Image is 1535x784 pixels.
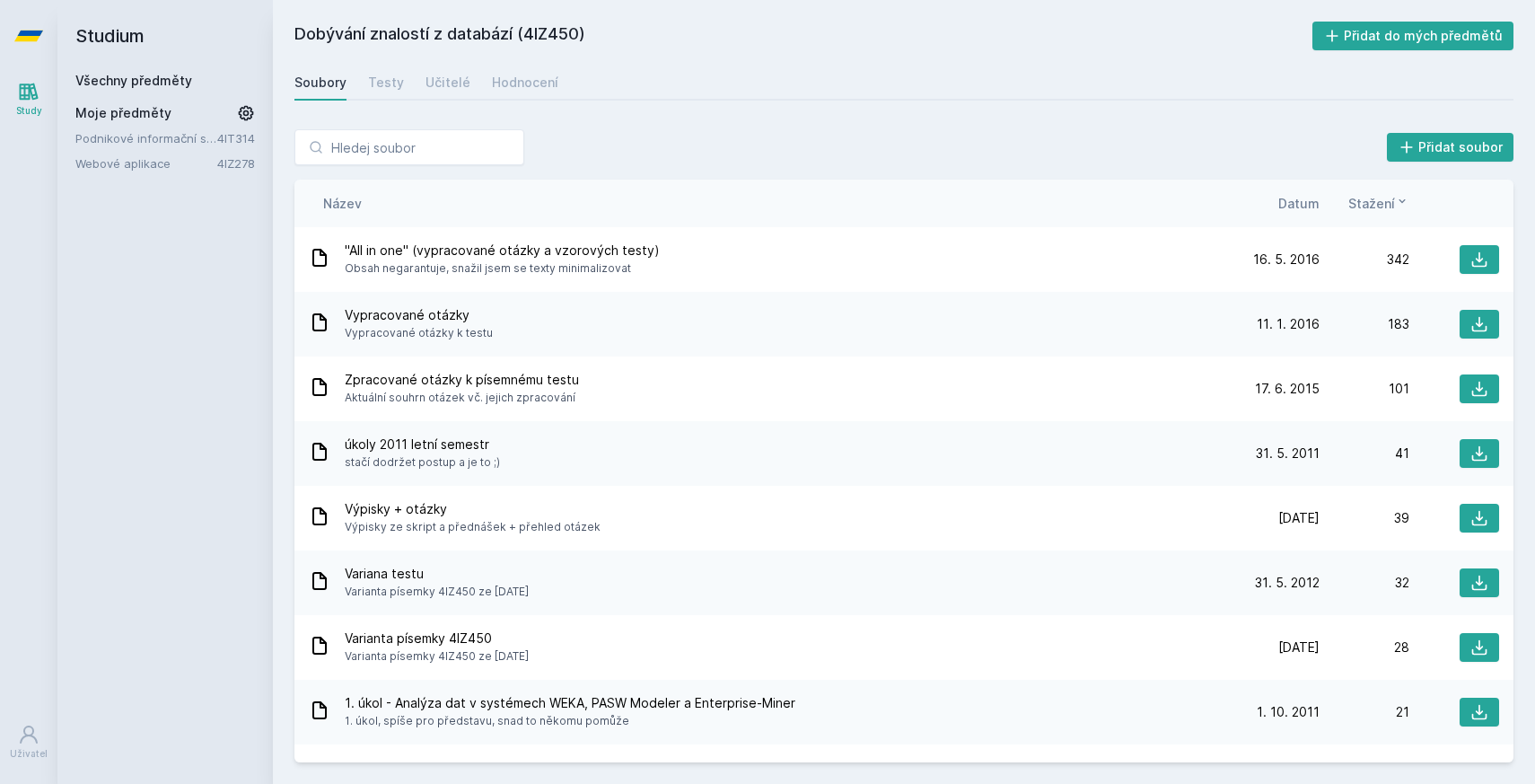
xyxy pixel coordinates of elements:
span: Varianta písemky 4IZ450 ze [DATE] [345,647,529,665]
div: 342 [1320,251,1409,269]
span: Aktuální souhrn otázek vč. jejich zpracování [345,389,579,407]
span: Vypracované otázky k testu [345,324,493,342]
span: stačí dodržet postup a je to ;) [345,454,500,471]
button: Název [323,194,362,213]
a: 4IZ278 [217,156,255,171]
button: Datum [1278,194,1320,213]
button: Stažení [1348,194,1409,213]
a: Podnikové informační systémy [75,129,217,147]
button: Přidat do mých předmětů [1312,22,1514,50]
span: [DATE] [1278,509,1320,527]
button: Přidat soubor [1387,133,1514,162]
span: 1. úkol, spíše pro představu, snad to někomu pomůže [345,712,795,730]
a: Hodnocení [492,65,558,101]
div: 28 [1320,639,1409,656]
div: 32 [1320,574,1409,592]
div: 39 [1320,509,1409,527]
span: Vypracované otázky [345,306,493,324]
div: Uživatel [10,747,48,761]
span: [DATE] [1278,639,1320,656]
span: Obsah negarantuje, snažil jsem se texty minimalizovat [345,260,660,277]
span: úkoly 2011 letní semestr [345,436,500,454]
span: 17. 6. 2015 [1255,380,1320,398]
span: 11. 1. 2016 [1257,315,1320,333]
span: Výpisky ze skript a přednášek + přehled otázek [345,518,601,536]
div: 101 [1320,380,1409,398]
span: Stažení [1348,194,1395,213]
a: Testy [368,65,404,101]
a: Study [4,72,54,127]
div: 21 [1320,703,1409,721]
span: Variana testu [345,565,529,583]
div: 183 [1320,315,1409,333]
span: Moje předměty [75,104,171,122]
span: Zpracované otázky k písemnému testu [345,371,579,389]
a: Učitelé [425,65,470,101]
span: Varianta písemky 4IZ450 ze [DATE] [345,583,529,601]
div: 41 [1320,445,1409,462]
a: Soubory [294,65,346,101]
span: 31. 5. 2012 [1255,574,1320,592]
span: Varianta testu [345,759,429,777]
div: Testy [368,74,404,92]
a: Webové aplikace [75,154,217,172]
span: 1. úkol - Analýza dat v systémech WEKA, PASW Modeler a Enterprise-Miner [345,694,795,712]
a: 4IT314 [217,131,255,145]
div: Učitelé [425,74,470,92]
a: Všechny předměty [75,73,192,88]
div: Hodnocení [492,74,558,92]
h2: Dobývání znalostí z databází (4IZ450) [294,22,1312,50]
input: Hledej soubor [294,129,524,165]
span: "All in one" (vypracované otázky a vzorových testy) [345,242,660,260]
div: Soubory [294,74,346,92]
span: 31. 5. 2011 [1256,445,1320,462]
div: Study [16,104,42,118]
span: 1. 10. 2011 [1257,703,1320,721]
span: 16. 5. 2016 [1253,251,1320,269]
a: Uživatel [4,715,54,770]
span: Varianta písemky 4IZ450 [345,630,529,647]
span: Výpisky + otázky [345,500,601,518]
